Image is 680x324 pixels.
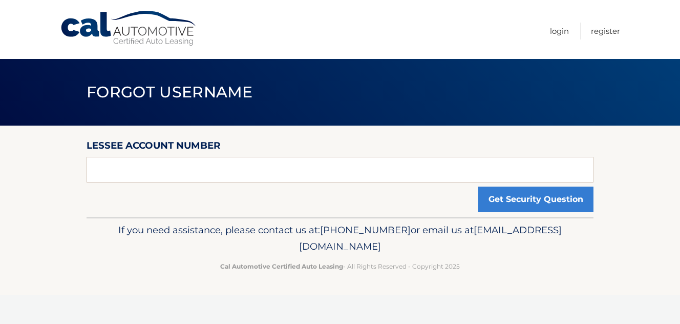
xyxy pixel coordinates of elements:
[299,224,562,252] span: [EMAIL_ADDRESS][DOMAIN_NAME]
[320,224,411,236] span: [PHONE_NUMBER]
[93,222,587,255] p: If you need assistance, please contact us at: or email us at
[87,83,253,102] span: Forgot Username
[93,261,587,272] p: - All Rights Reserved - Copyright 2025
[87,138,221,157] label: Lessee Account Number
[478,187,593,212] button: Get Security Question
[550,23,569,39] a: Login
[220,262,343,270] strong: Cal Automotive Certified Auto Leasing
[60,10,198,47] a: Cal Automotive
[591,23,620,39] a: Register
